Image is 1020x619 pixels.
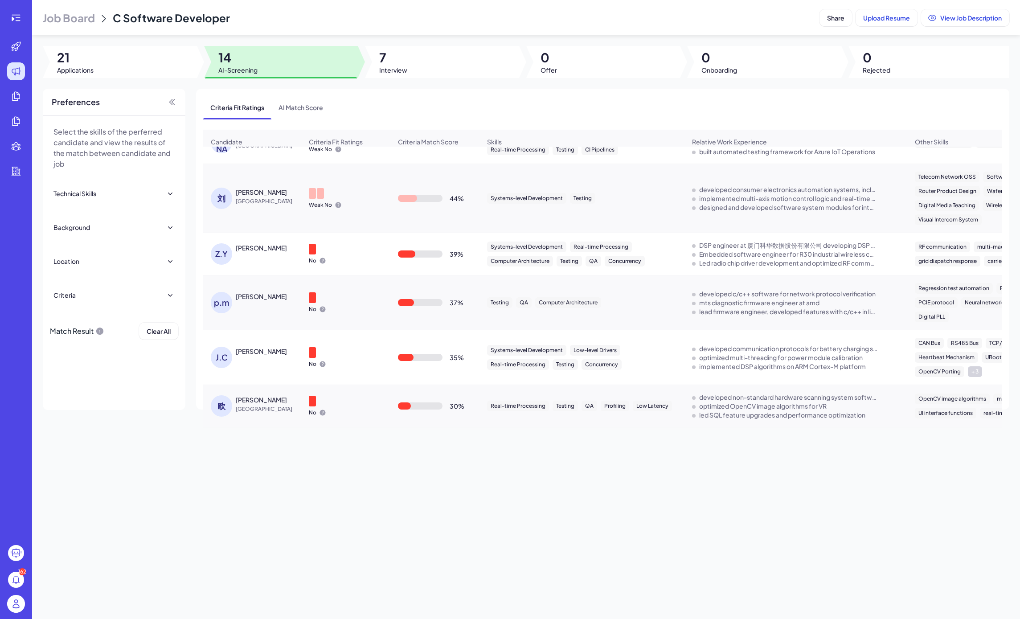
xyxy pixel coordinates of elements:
div: Technical Skills [53,189,96,198]
div: PCIE protocol [915,297,958,308]
div: Testing [553,359,578,370]
div: Match Result [50,323,104,340]
div: OpenCV Porting [915,366,964,377]
span: Preferences [52,96,100,108]
div: Background [53,223,90,232]
div: led SQL feature upgrades and performance optimization [699,410,865,419]
span: C Software Developer [113,11,230,25]
div: Systems-level Development [487,193,566,204]
div: implemented multi-axis motion control logic and real-time communication with PLCs and sensors (em... [699,194,877,203]
span: Offer [541,66,557,74]
div: CI Pipelines [582,144,618,155]
div: QA [582,401,597,411]
div: Concurrency [582,359,622,370]
div: Systems-level Development [487,242,566,252]
span: Criteria Fit Ratings [203,96,271,119]
div: developed consumer electronics automation systems, including communication modules and data proce... [699,185,877,194]
div: Testing [553,144,578,155]
div: peter meng [236,292,287,301]
div: 欧 [211,395,232,417]
div: + 3 [968,366,982,377]
div: QA [586,256,601,266]
span: Skills [487,137,502,146]
div: 44 % [450,194,464,203]
span: Clear All [147,327,171,335]
div: developed non-standard hardware scanning system software [699,393,877,402]
div: Jinghang Cheng [236,347,287,356]
div: built automated testing framework for Azure IoT Operations [699,147,875,156]
span: View Job Description [940,14,1002,22]
span: Interview [379,66,407,74]
span: 21 [57,49,94,66]
div: Low Latency [633,401,672,411]
p: No [309,257,316,264]
div: Testing [553,401,578,411]
div: developed c/c++ software for network protocol verification [699,289,876,298]
div: 刘 [211,188,232,209]
span: 7 [379,49,407,66]
div: CAN Bus [915,338,944,348]
div: Testing [570,193,595,204]
div: 欧阳颖 [236,395,287,404]
div: 30 % [450,402,464,410]
div: Location [53,257,79,266]
span: [GEOGRAPHIC_DATA] [236,197,303,206]
div: QA [516,297,532,308]
div: developed communication protocols for battery charging systems [699,344,877,353]
p: Weak No [309,146,332,153]
div: Systems-level Development [487,345,566,356]
span: AI Match Score [271,96,330,119]
span: Upload Resume [863,14,910,22]
span: 0 [701,49,737,66]
div: designed and developed software system modules for intelligent security and home automation produ... [699,203,877,212]
span: Applications [57,66,94,74]
div: RS485 Bus [947,338,982,348]
div: Low-level Drivers [570,345,620,356]
div: mts diagnostic firmware engineer at amd [699,298,819,307]
span: [GEOGRAPHIC_DATA] [236,405,303,414]
span: AI-Screening [218,66,258,74]
span: Other Skills [915,137,948,146]
span: Candidate [211,137,242,146]
div: Computer Architecture [487,256,553,266]
div: Real-time Processing [487,144,549,155]
div: Visual Intercom System [915,214,982,225]
div: Digital Media Teaching [915,200,979,211]
span: Rejected [863,66,890,74]
div: Z.Y [211,243,232,265]
div: UI interface functions [915,408,976,418]
span: Job Board [43,11,95,25]
div: 37 % [450,298,463,307]
div: Digital PLL [915,312,949,322]
div: 刘晓东 [236,188,287,197]
span: 0 [863,49,890,66]
span: 0 [541,49,557,66]
div: Real-time Processing [570,242,632,252]
div: optimized multi-threading for power module calibration [699,353,863,362]
span: Share [827,14,844,22]
div: Real-time Processing [487,401,549,411]
p: No [309,409,316,416]
div: grid dispatch response [915,256,980,266]
div: 162 [19,568,26,575]
div: Computer Architecture [535,297,601,308]
div: implemented DSP algorithms on ARM Cortex-M platform [699,362,866,371]
div: Testing [557,256,582,266]
div: Concurrency [605,256,645,266]
div: optimized OpenCV image algorithms for VR [699,402,827,410]
div: 39 % [450,250,463,258]
div: J.C [211,347,232,368]
div: RF communication [915,242,970,252]
button: View Job Description [921,9,1009,26]
div: lead firmware engineer, developed features with c/c++ in linux [699,307,877,316]
p: Weak No [309,201,332,209]
div: 35 % [450,353,464,362]
div: Telecom Network OSS [915,172,979,182]
img: user_logo.png [7,595,25,613]
div: Criteria [53,291,76,299]
div: OpenCV image algorithms [915,394,990,404]
span: Criteria Match Score [398,137,459,146]
p: Select the skills of the perferred candidate and view the results of the match between candidate ... [53,127,175,169]
p: No [309,361,316,368]
button: Upload Resume [856,9,918,26]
